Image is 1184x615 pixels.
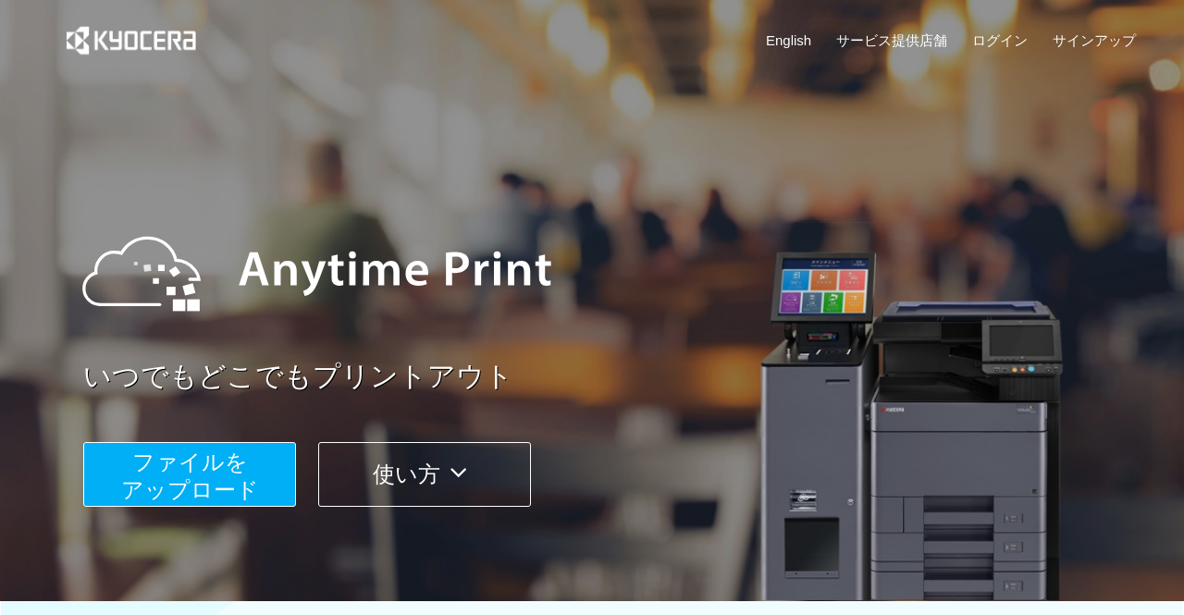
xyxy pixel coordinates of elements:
a: サービス提供店舗 [836,31,947,50]
a: いつでもどこでもプリントアウト [83,357,1147,397]
a: ログイン [972,31,1028,50]
button: 使い方 [318,442,531,507]
span: ファイルを ​​アップロード [121,449,259,502]
button: ファイルを​​アップロード [83,442,296,507]
a: English [766,31,811,50]
a: サインアップ [1053,31,1136,50]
